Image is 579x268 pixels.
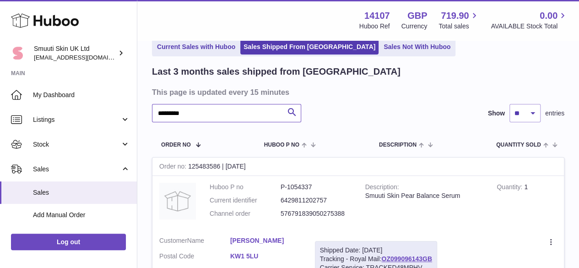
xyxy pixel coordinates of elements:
[152,158,564,176] div: 125483586 | [DATE]
[210,209,281,218] dt: Channel order
[33,188,130,197] span: Sales
[33,211,130,219] span: Add Manual Order
[380,39,454,55] a: Sales Not With Huboo
[545,109,564,118] span: entries
[240,39,379,55] a: Sales Shipped From [GEOGRAPHIC_DATA]
[496,142,541,148] span: Quantity Sold
[379,142,417,148] span: Description
[152,87,562,97] h3: This page is updated every 15 minutes
[490,176,564,230] td: 1
[320,246,432,255] div: Shipped Date: [DATE]
[159,183,196,219] img: no-photo.jpg
[407,10,427,22] strong: GBP
[441,10,469,22] span: 719.90
[34,44,116,62] div: Smuuti Skin UK Ltd
[159,236,230,247] dt: Name
[540,10,557,22] span: 0.00
[161,142,191,148] span: Order No
[159,252,230,263] dt: Postal Code
[381,255,432,263] a: OZ099096143GB
[281,183,352,191] dd: P-1054337
[34,54,135,61] span: [EMAIL_ADDRESS][DOMAIN_NAME]
[365,191,483,200] div: Smuuti Skin Pear Balance Serum
[401,22,427,31] div: Currency
[497,183,524,193] strong: Quantity
[488,109,505,118] label: Show
[281,196,352,205] dd: 6429811202757
[359,22,390,31] div: Huboo Ref
[230,236,301,245] a: [PERSON_NAME]
[152,66,400,78] h2: Last 3 months sales shipped from [GEOGRAPHIC_DATA]
[159,237,187,244] span: Customer
[11,46,25,60] img: internalAdmin-14107@internal.huboo.com
[491,10,568,31] a: 0.00 AVAILABLE Stock Total
[491,22,568,31] span: AVAILABLE Stock Total
[264,142,299,148] span: Huboo P no
[159,163,188,172] strong: Order no
[33,140,120,149] span: Stock
[438,10,479,31] a: 719.90 Total sales
[281,209,352,218] dd: 576791839050275388
[438,22,479,31] span: Total sales
[210,196,281,205] dt: Current identifier
[230,252,301,261] a: KW1 5LU
[154,39,238,55] a: Current Sales with Huboo
[33,165,120,174] span: Sales
[210,183,281,191] dt: Huboo P no
[364,10,390,22] strong: 14107
[33,91,130,99] span: My Dashboard
[11,234,126,250] a: Log out
[365,183,399,193] strong: Description
[33,115,120,124] span: Listings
